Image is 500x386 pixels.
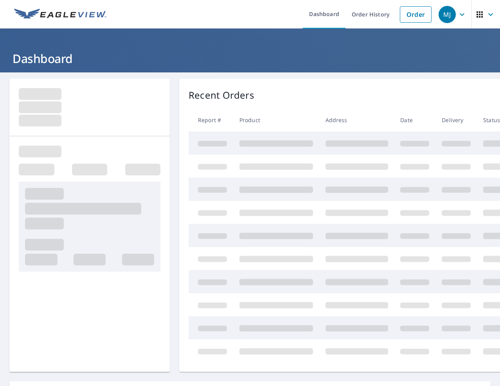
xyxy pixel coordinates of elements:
th: Delivery [435,108,477,132]
th: Report # [189,108,233,132]
h1: Dashboard [9,51,491,67]
th: Address [319,108,394,132]
th: Product [233,108,319,132]
th: Date [394,108,435,132]
div: MJ [439,6,456,23]
img: EV Logo [14,9,106,20]
p: Recent Orders [189,88,254,102]
a: Order [400,6,432,23]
